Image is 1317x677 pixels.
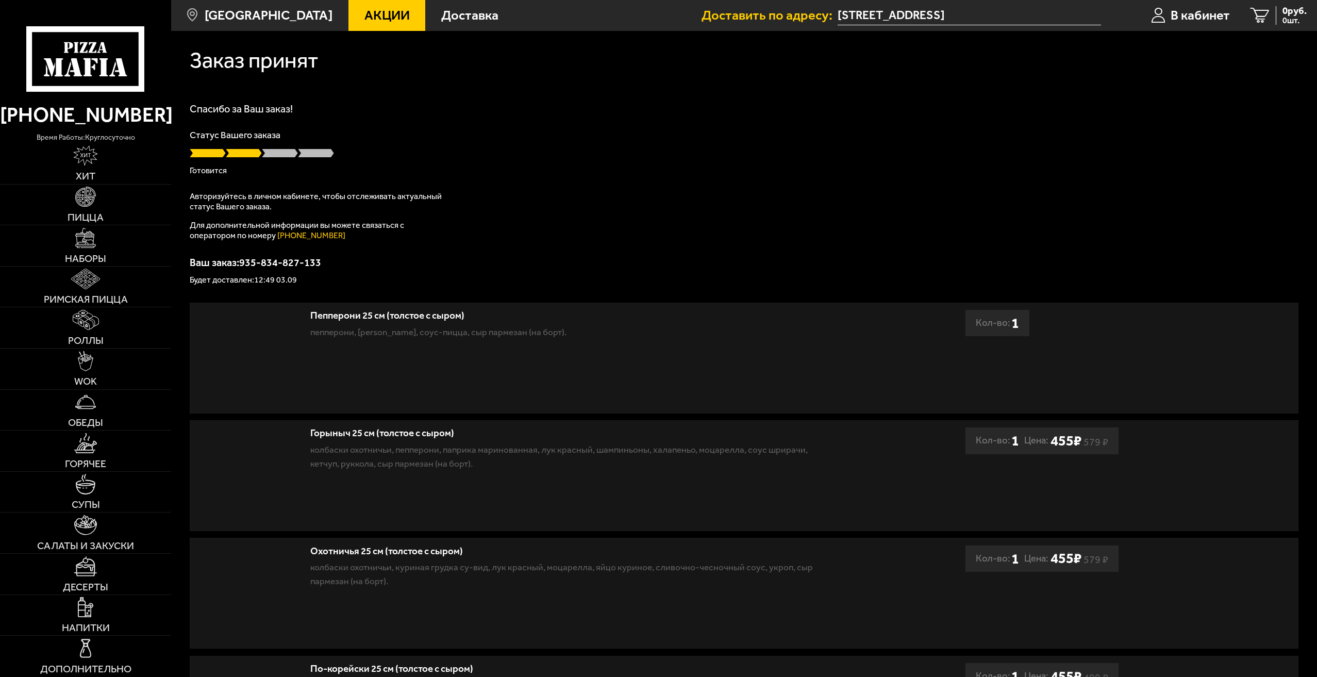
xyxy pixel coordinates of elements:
[1083,439,1108,446] s: 579 ₽
[44,294,128,305] span: Римская пицца
[310,427,830,439] div: Горыныч 25 см (толстое с сыром)
[364,9,410,22] span: Акции
[310,663,830,675] div: По-корейски 25 см (толстое с сыром)
[976,310,1019,336] div: Кол-во:
[277,230,345,240] a: [PHONE_NUMBER]
[68,336,104,346] span: Роллы
[68,418,103,428] span: Обеды
[441,9,498,22] span: Доставка
[702,9,838,22] span: Доставить по адресу:
[976,427,1019,454] div: Кол-во:
[1024,427,1048,454] span: Цена:
[1011,427,1019,454] b: 1
[310,560,830,588] p: колбаски охотничьи, куриная грудка су-вид, лук красный, моцарелла, яйцо куриное, сливочно-чесночн...
[190,191,447,212] p: Авторизуйтесь в личном кабинете, чтобы отслеживать актуальный статус Вашего заказа.
[190,49,319,72] h1: Заказ принят
[976,546,1019,572] div: Кол-во:
[310,310,830,322] div: Пепперони 25 см (толстое с сыром)
[190,130,1298,140] p: Статус Вашего заказа
[190,104,1298,114] h1: Спасибо за Ваш заказ!
[310,546,830,557] div: Охотничья 25 см (толстое с сыром)
[1083,556,1108,564] s: 579 ₽
[37,541,134,551] span: Салаты и закуски
[1024,546,1048,572] span: Цена:
[40,664,131,674] span: Дополнительно
[65,459,106,469] span: Горячее
[1011,546,1019,572] b: 1
[76,171,95,181] span: Хит
[68,212,104,223] span: Пицца
[1282,6,1307,16] span: 0 руб.
[1171,9,1230,22] span: В кабинет
[72,500,100,510] span: Супы
[1282,16,1307,25] span: 0 шт.
[190,220,447,241] p: Для дополнительной информации вы можете связаться с оператором по номеру
[310,443,830,470] p: колбаски Охотничьи, пепперони, паприка маринованная, лук красный, шампиньоны, халапеньо, моцарелл...
[1051,550,1081,567] b: 455 ₽
[1011,310,1019,336] b: 1
[74,376,97,387] span: WOK
[1051,432,1081,450] b: 455 ₽
[190,276,1298,284] p: Будет доставлен: 12:49 03.09
[63,582,108,592] span: Десерты
[62,623,110,633] span: Напитки
[205,9,332,22] span: [GEOGRAPHIC_DATA]
[310,325,830,339] p: пепперони, [PERSON_NAME], соус-пицца, сыр пармезан (на борт).
[838,6,1101,25] span: Россия, Санкт-Петербург, Беговая улица, 7к1
[190,257,1298,268] p: Ваш заказ: 935-834-827-133
[838,6,1101,25] input: Ваш адрес доставки
[65,254,106,264] span: Наборы
[190,167,1298,175] p: Готовится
